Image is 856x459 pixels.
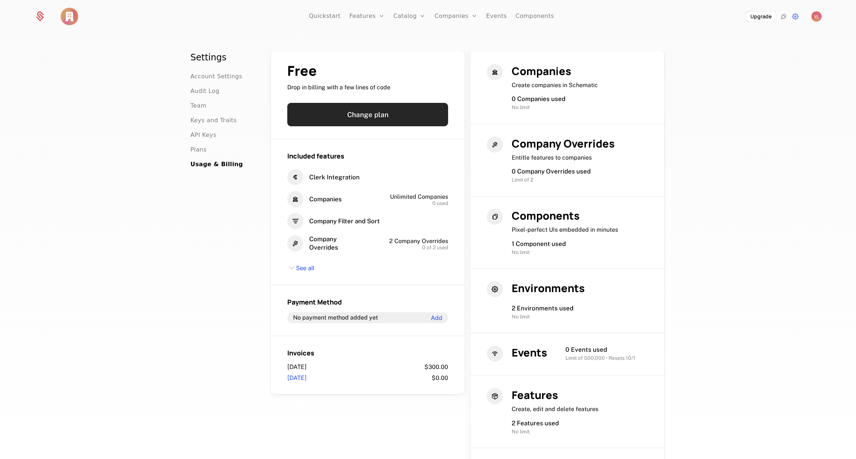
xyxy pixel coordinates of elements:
span: Invoices [287,348,314,357]
i: cog [487,281,503,297]
span: 0 Events used [565,346,607,353]
a: Settings [791,12,800,21]
i: hammer [487,137,503,153]
span: 2 Company Overrides [389,238,448,245]
span: 2 Environments used [512,305,573,312]
button: Change plan [287,103,448,126]
a: Plans [190,145,207,154]
i: chevron-down [287,264,296,272]
span: Company Overrides [309,235,361,252]
span: 1 Component used [512,240,566,247]
a: Account Settings [190,72,242,81]
h1: Settings [190,52,252,63]
span: $300.00 [424,363,448,371]
img: Vladyslav Len [811,11,822,22]
i: filter [287,213,303,229]
a: Usage & Billing [190,160,243,169]
span: Add [431,315,442,321]
span: Payment Method [287,298,342,306]
span: Events [512,345,547,360]
img: GetApiHub [61,8,78,25]
span: Environments [512,281,585,295]
span: Companies [309,195,342,204]
a: Team [190,101,207,110]
span: Drop in billing with a few lines of code [287,83,390,92]
span: Limit of 2 [512,177,533,183]
div: No payment method added yet [293,315,378,321]
span: [DATE] [287,363,307,371]
i: clerk [287,169,303,185]
i: bank [487,64,503,80]
span: No limit [512,429,530,434]
span: Pixel-perfect UIs embedded in minutes [512,226,618,233]
i: hammer [287,235,303,251]
span: Unlimited Companies [390,193,448,200]
button: Upgrade [746,11,776,22]
span: 0 used [432,201,448,206]
a: API Keys [190,131,216,139]
a: [DATE] [287,374,307,382]
span: Create, edit and delete features [512,406,598,413]
a: Audit Log [190,87,219,96]
span: $0.00 [432,374,448,382]
i: package [487,388,503,404]
span: Included features [287,152,344,160]
span: Company Overrides [512,136,615,151]
span: No limit [512,104,530,110]
span: Companies [512,64,571,78]
span: No limit [512,249,530,255]
a: Keys and Traits [190,116,236,125]
span: 0 of 2 used [422,245,448,250]
span: 2 Features used [512,419,559,427]
button: Open user button [811,11,822,22]
span: Free [287,64,390,78]
span: Company Filter and Sort [309,217,380,225]
span: Components [512,208,580,223]
i: signal [487,346,503,362]
span: Limit of 500,000 • Resets 10/1 [565,355,635,361]
span: 0 Company Overrides used [512,168,591,175]
span: No limit [512,314,530,320]
span: Clerk Integration [309,173,360,182]
span: Entitle features to companies [512,154,592,161]
span: Features [512,388,558,402]
span: Create companies in Schematic [512,82,598,89]
span: See all [296,264,314,272]
i: chips [487,209,503,225]
a: Integrations [779,12,788,21]
span: 0 Companies used [512,95,565,102]
nav: Main [190,52,252,169]
i: bank [287,191,303,207]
